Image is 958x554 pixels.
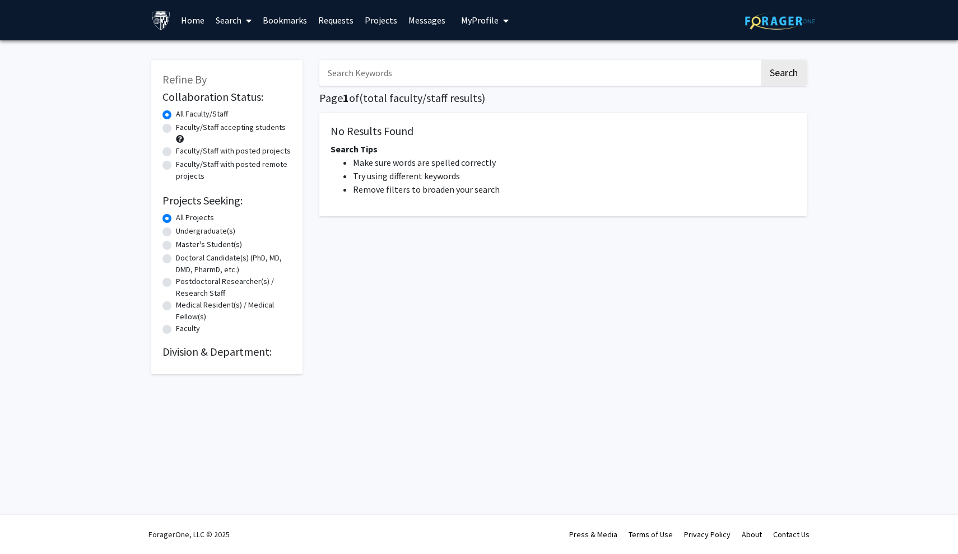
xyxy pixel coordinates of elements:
label: All Projects [176,212,214,224]
a: Home [175,1,210,40]
iframe: Chat [910,504,950,546]
label: Faculty/Staff with posted projects [176,145,291,157]
span: Search Tips [331,143,378,155]
label: Doctoral Candidate(s) (PhD, MD, DMD, PharmD, etc.) [176,252,291,276]
a: Messages [403,1,451,40]
button: Search [761,60,807,86]
nav: Page navigation [319,227,807,253]
a: About [742,529,762,539]
a: Privacy Policy [684,529,731,539]
a: Projects [359,1,403,40]
li: Make sure words are spelled correctly [353,156,796,169]
h2: Division & Department: [162,345,291,359]
a: Terms of Use [629,529,673,539]
label: All Faculty/Staff [176,108,228,120]
a: Search [210,1,257,40]
a: Bookmarks [257,1,313,40]
label: Postdoctoral Researcher(s) / Research Staff [176,276,291,299]
h1: Page of ( total faculty/staff results) [319,91,807,105]
div: ForagerOne, LLC © 2025 [148,515,230,554]
label: Undergraduate(s) [176,225,235,237]
img: Johns Hopkins University Logo [151,11,171,30]
span: 1 [343,91,349,105]
label: Faculty/Staff accepting students [176,122,286,133]
label: Faculty [176,323,200,334]
label: Faculty/Staff with posted remote projects [176,159,291,182]
li: Remove filters to broaden your search [353,183,796,196]
h2: Collaboration Status: [162,90,291,104]
span: Refine By [162,72,207,86]
input: Search Keywords [319,60,759,86]
a: Contact Us [773,529,810,539]
label: Medical Resident(s) / Medical Fellow(s) [176,299,291,323]
li: Try using different keywords [353,169,796,183]
span: My Profile [461,15,499,26]
label: Master's Student(s) [176,239,242,250]
img: ForagerOne Logo [745,12,815,30]
a: Press & Media [569,529,617,539]
a: Requests [313,1,359,40]
h2: Projects Seeking: [162,194,291,207]
h5: No Results Found [331,124,796,138]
